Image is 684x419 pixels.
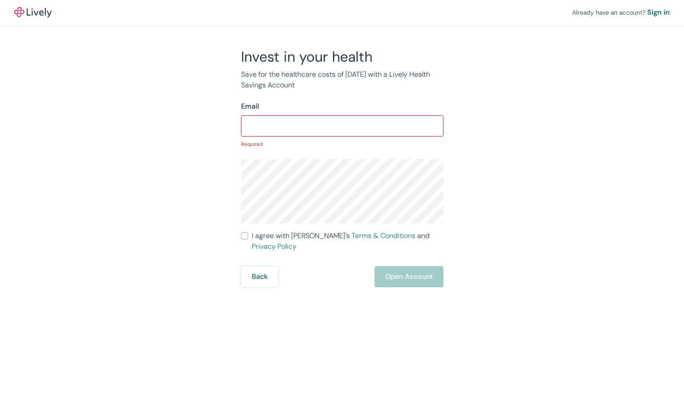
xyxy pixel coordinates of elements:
p: Save for the healthcare costs of [DATE] with a Lively Health Savings Account [241,69,443,90]
p: Required [241,140,443,148]
h2: Invest in your health [241,48,443,66]
div: Already have an account? [572,7,670,18]
label: Email [241,101,259,112]
a: LivelyLively [14,7,51,18]
span: I agree with [PERSON_NAME]’s and [252,231,443,252]
button: Back [241,266,278,287]
a: Privacy Policy [252,242,297,251]
a: Terms & Conditions [352,231,415,240]
a: Sign in [647,7,670,18]
img: Lively [14,7,51,18]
